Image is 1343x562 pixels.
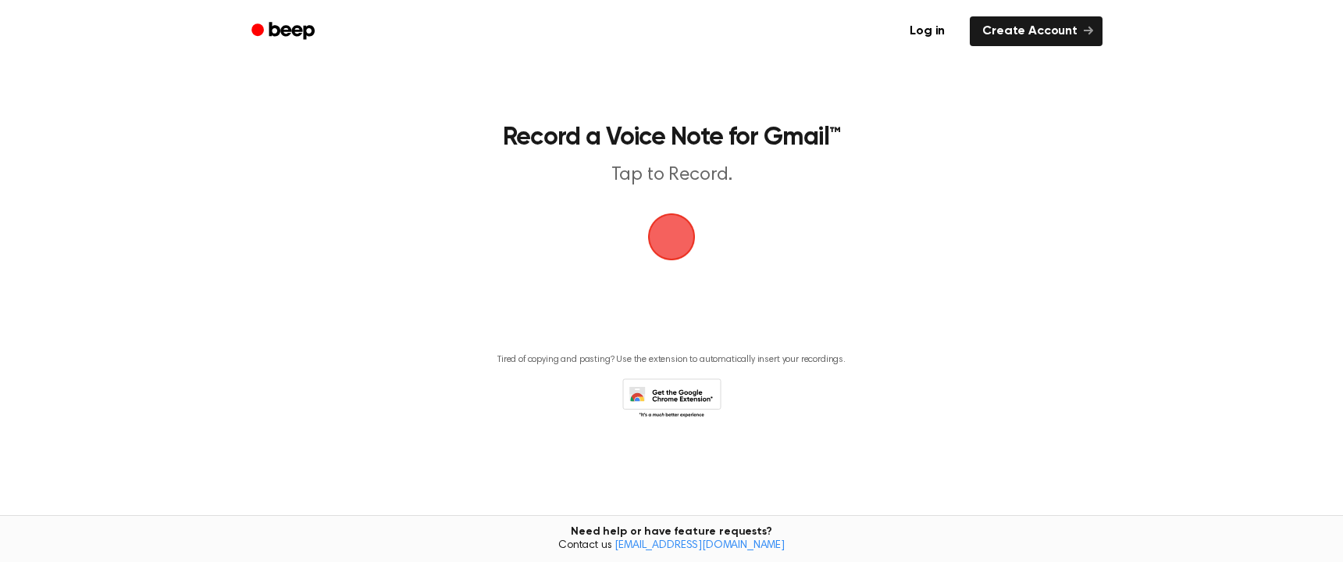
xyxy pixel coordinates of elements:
[497,354,846,366] p: Tired of copying and pasting? Use the extension to automatically insert your recordings.
[970,16,1103,46] a: Create Account
[648,213,695,260] img: Beep Logo
[894,13,960,49] a: Log in
[9,539,1334,553] span: Contact us
[272,125,1071,150] h1: Record a Voice Note for Gmail™
[615,540,785,551] a: [EMAIL_ADDRESS][DOMAIN_NAME]
[372,163,971,188] p: Tap to Record.
[240,16,329,47] a: Beep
